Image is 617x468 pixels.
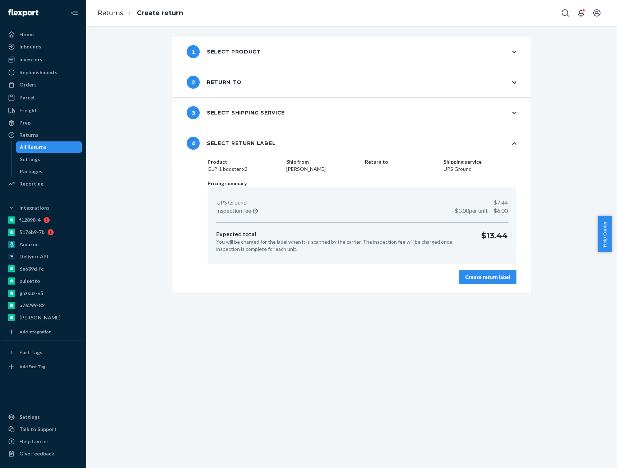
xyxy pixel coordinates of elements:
[4,202,82,214] button: Integrations
[19,413,40,421] div: Settings
[558,6,572,20] button: Open Search Box
[4,226,82,238] a: 5176b9-7b
[4,29,82,40] a: Home
[92,3,189,24] ol: breadcrumbs
[20,168,42,175] div: Packages
[187,137,200,150] span: 4
[286,165,359,173] dd: [PERSON_NAME]
[286,158,359,165] dt: Ship from
[465,273,510,281] div: Create return label
[19,364,45,370] div: Add Fast Tag
[187,137,275,150] div: Select return label
[216,198,247,207] p: UPS Ground
[4,300,82,311] a: a76299-82
[19,204,50,211] div: Integrations
[19,43,41,50] div: Inbounds
[4,105,82,116] a: Freight
[4,79,82,90] a: Orders
[19,426,57,433] div: Talk to Support
[4,326,82,338] a: Add Integration
[4,275,82,287] a: pulsetto
[459,270,516,284] button: Create return label
[187,76,200,89] span: 2
[365,158,438,165] dt: Return to
[19,290,43,297] div: gnzsuz-v5
[19,277,40,285] div: pulsetto
[187,45,200,58] span: 1
[4,239,82,250] a: Amazon
[208,165,280,173] dd: GLP-1 booster x2
[4,178,82,189] a: Reporting
[19,329,51,335] div: Add Integration
[4,263,82,275] a: 6e639d-fc
[4,287,82,299] a: gnzsuz-v5
[187,76,241,89] div: Return to
[216,230,470,238] p: Expected total
[4,448,82,459] button: Give Feedback
[590,6,604,20] button: Open account menu
[216,238,470,253] p: You will be charged for the label when it is scanned by the carrier. The inspection fee will be c...
[598,216,612,252] button: Help Center
[19,131,38,139] div: Returns
[455,207,508,215] p: $6.00
[4,312,82,323] a: [PERSON_NAME]
[187,106,285,119] div: Select shipping service
[19,438,48,445] div: Help Center
[98,9,123,17] a: Returns
[16,141,82,153] a: All Returns
[19,241,39,248] div: Amazon
[68,6,82,20] button: Close Navigation
[19,229,45,236] div: 5176b9-7b
[19,265,43,272] div: 6e639d-fc
[444,165,516,173] dd: UPS Ground
[19,94,34,101] div: Parcel
[444,158,516,165] dt: Shipping service
[493,198,508,207] p: $7.44
[19,180,43,187] div: Reporting
[19,69,57,76] div: Replenishments
[19,349,42,356] div: Fast Tags
[19,119,31,126] div: Prep
[4,347,82,358] button: Fast Tags
[19,81,37,88] div: Orders
[137,9,183,17] a: Create return
[4,411,82,423] a: Settings
[19,450,54,457] div: Give Feedback
[208,158,280,165] dt: Product
[4,436,82,447] a: Help Center
[4,54,82,65] a: Inventory
[455,207,488,214] span: $3.00 per unit
[20,156,40,163] div: Settings
[4,117,82,128] a: Prep
[481,230,508,253] p: $13.44
[19,302,45,309] div: a76299-82
[19,31,34,38] div: Home
[4,67,82,78] a: Replenishments
[19,216,41,224] div: f12898-4
[19,107,37,114] div: Freight
[216,207,251,215] p: Inspection fee
[574,6,588,20] button: Open notifications
[4,361,82,373] a: Add Fast Tag
[4,92,82,103] a: Parcel
[4,423,82,435] a: Talk to Support
[19,253,48,260] div: Deliverr API
[187,45,261,58] div: Select product
[19,314,61,321] div: [PERSON_NAME]
[16,166,82,177] a: Packages
[208,180,516,187] p: Pricing summary
[4,129,82,141] a: Returns
[187,106,200,119] span: 3
[8,9,38,17] img: Flexport logo
[4,41,82,52] a: Inbounds
[4,251,82,262] a: Deliverr API
[4,214,82,226] a: f12898-4
[20,144,46,151] div: All Returns
[19,56,42,63] div: Inventory
[16,154,82,165] a: Settings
